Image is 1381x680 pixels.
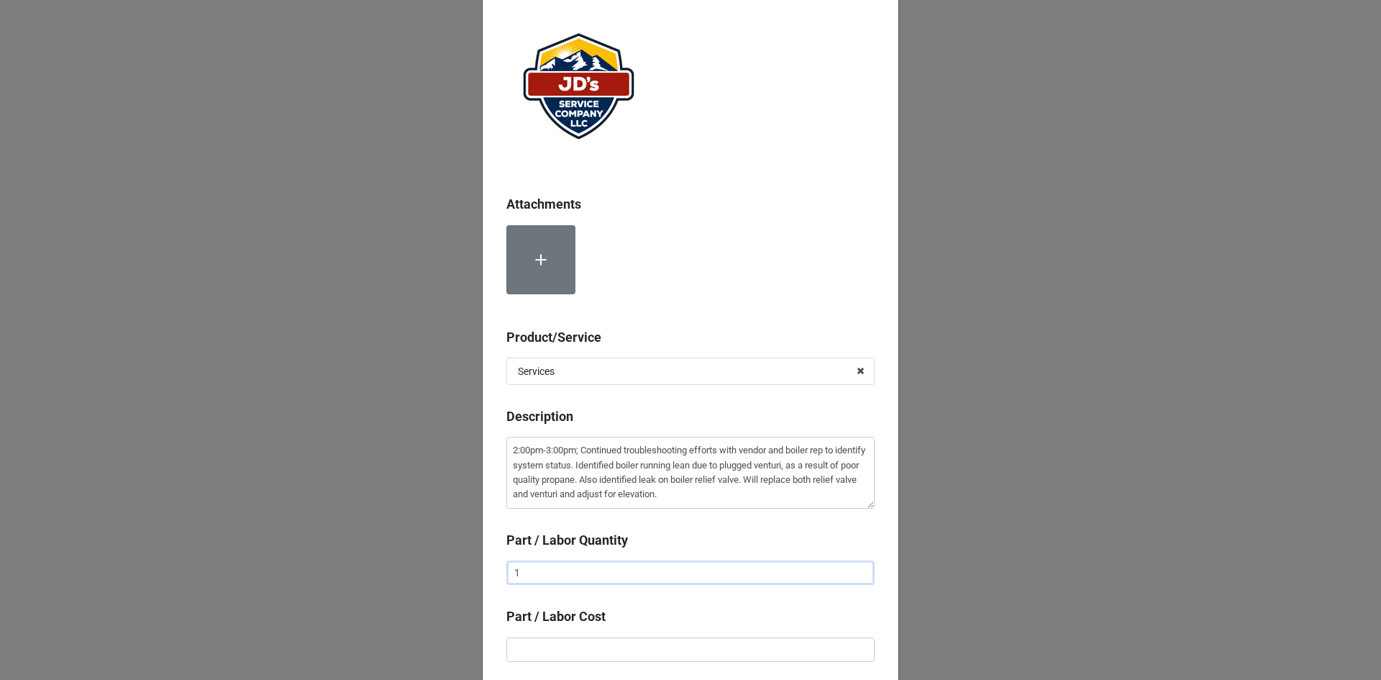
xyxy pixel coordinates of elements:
label: Product/Service [506,327,601,348]
textarea: 2:00pm-3:00pm; Continued troubleshooting efforts with vendor and boiler rep to identify system st... [506,437,875,509]
img: user-attachments%2Flegacy%2Fextension-attachments%2FePqffAuANl%2FJDServiceCoLogo_website.png [506,18,650,155]
label: Attachments [506,194,581,214]
div: Services [518,366,555,376]
label: Description [506,407,573,427]
label: Part / Labor Quantity [506,530,628,550]
label: Part / Labor Cost [506,607,606,627]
